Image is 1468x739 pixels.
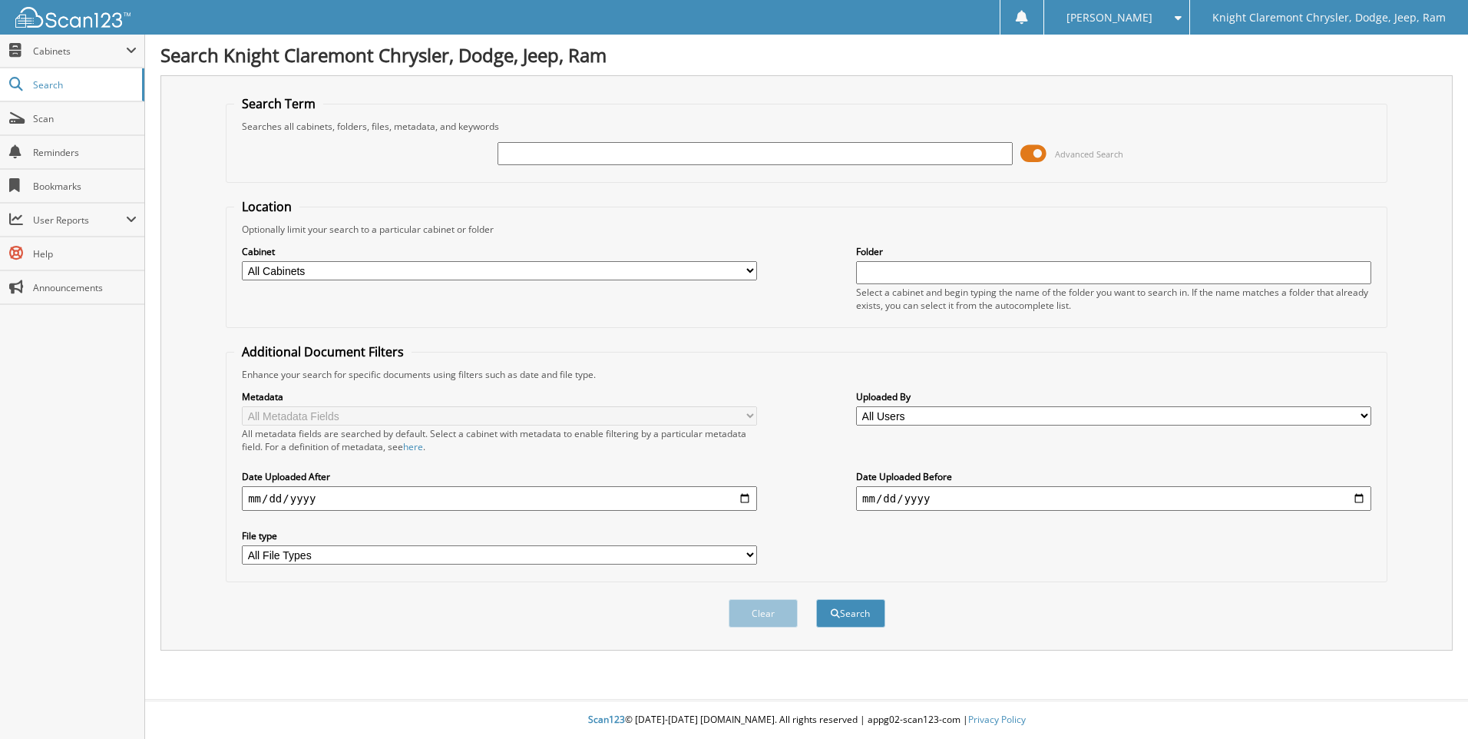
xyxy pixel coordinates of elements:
[1066,13,1152,22] span: [PERSON_NAME]
[234,368,1379,381] div: Enhance your search for specific documents using filters such as date and file type.
[242,245,757,258] label: Cabinet
[33,180,137,193] span: Bookmarks
[15,7,131,28] img: scan123-logo-white.svg
[242,390,757,403] label: Metadata
[33,78,134,91] span: Search
[242,486,757,511] input: start
[33,247,137,260] span: Help
[1055,148,1123,160] span: Advanced Search
[856,286,1371,312] div: Select a cabinet and begin typing the name of the folder you want to search in. If the name match...
[33,214,126,227] span: User Reports
[1212,13,1446,22] span: Knight Claremont Chrysler, Dodge, Jeep, Ram
[856,470,1371,483] label: Date Uploaded Before
[856,245,1371,258] label: Folder
[242,427,757,453] div: All metadata fields are searched by default. Select a cabinet with metadata to enable filtering b...
[856,390,1371,403] label: Uploaded By
[33,112,137,125] span: Scan
[234,198,299,215] legend: Location
[856,486,1371,511] input: end
[242,529,757,542] label: File type
[968,713,1026,726] a: Privacy Policy
[33,281,137,294] span: Announcements
[234,95,323,112] legend: Search Term
[234,343,412,360] legend: Additional Document Filters
[816,599,885,628] button: Search
[403,440,423,453] a: here
[588,713,625,726] span: Scan123
[242,470,757,483] label: Date Uploaded After
[33,45,126,58] span: Cabinets
[145,701,1468,739] div: © [DATE]-[DATE] [DOMAIN_NAME]. All rights reserved | appg02-scan123-com |
[234,120,1379,133] div: Searches all cabinets, folders, files, metadata, and keywords
[160,42,1453,68] h1: Search Knight Claremont Chrysler, Dodge, Jeep, Ram
[234,223,1379,236] div: Optionally limit your search to a particular cabinet or folder
[33,146,137,159] span: Reminders
[729,599,798,628] button: Clear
